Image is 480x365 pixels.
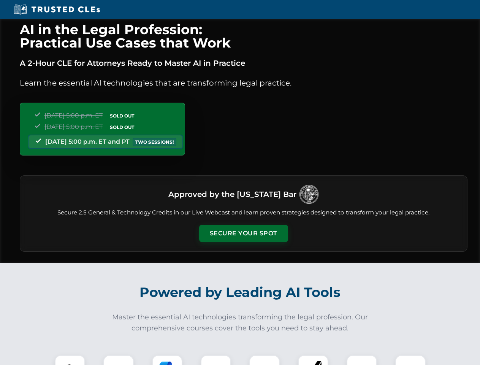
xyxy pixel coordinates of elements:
h1: AI in the Legal Profession: Practical Use Cases that Work [20,23,467,49]
button: Secure Your Spot [199,225,288,242]
p: Learn the essential AI technologies that are transforming legal practice. [20,77,467,89]
span: SOLD OUT [107,112,137,120]
span: [DATE] 5:00 p.m. ET [44,123,103,130]
p: Master the essential AI technologies transforming the legal profession. Our comprehensive courses... [107,312,373,334]
span: [DATE] 5:00 p.m. ET [44,112,103,119]
p: A 2-Hour CLE for Attorneys Ready to Master AI in Practice [20,57,467,69]
img: Logo [299,185,318,204]
img: Trusted CLEs [11,4,102,15]
span: SOLD OUT [107,123,137,131]
h3: Approved by the [US_STATE] Bar [168,187,296,201]
h2: Powered by Leading AI Tools [30,279,451,306]
p: Secure 2.5 General & Technology Credits in our Live Webcast and learn proven strategies designed ... [29,208,458,217]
